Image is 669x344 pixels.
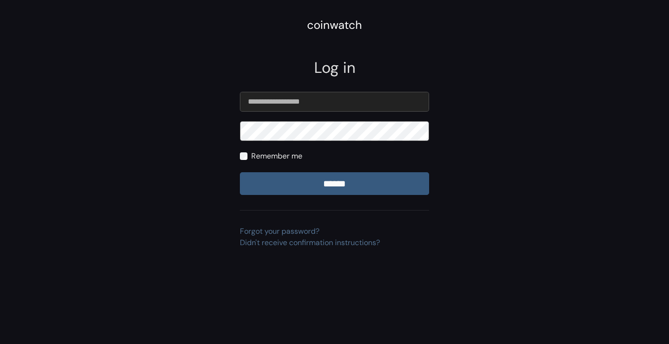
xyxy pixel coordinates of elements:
a: coinwatch [307,21,362,31]
h2: Log in [240,59,429,77]
div: coinwatch [307,17,362,34]
a: Forgot your password? [240,226,319,236]
label: Remember me [251,150,302,162]
a: Didn't receive confirmation instructions? [240,238,380,247]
